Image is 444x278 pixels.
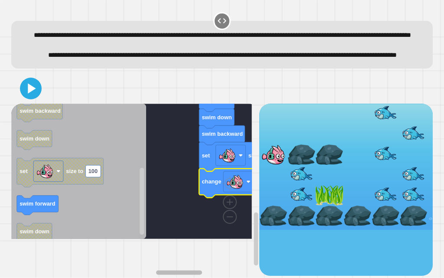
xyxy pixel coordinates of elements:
text: size to [66,168,83,174]
text: swim down [20,228,49,235]
text: change [202,178,221,185]
text: swim backward [20,108,61,114]
text: swim down [202,114,232,120]
text: 100 [88,168,97,174]
text: swim down [20,135,49,142]
text: size to [248,152,265,158]
text: swim backward [202,131,243,137]
text: set [20,168,28,174]
div: Blockly Workspace [11,104,259,276]
text: set [202,152,210,158]
text: swim forward [20,200,55,207]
